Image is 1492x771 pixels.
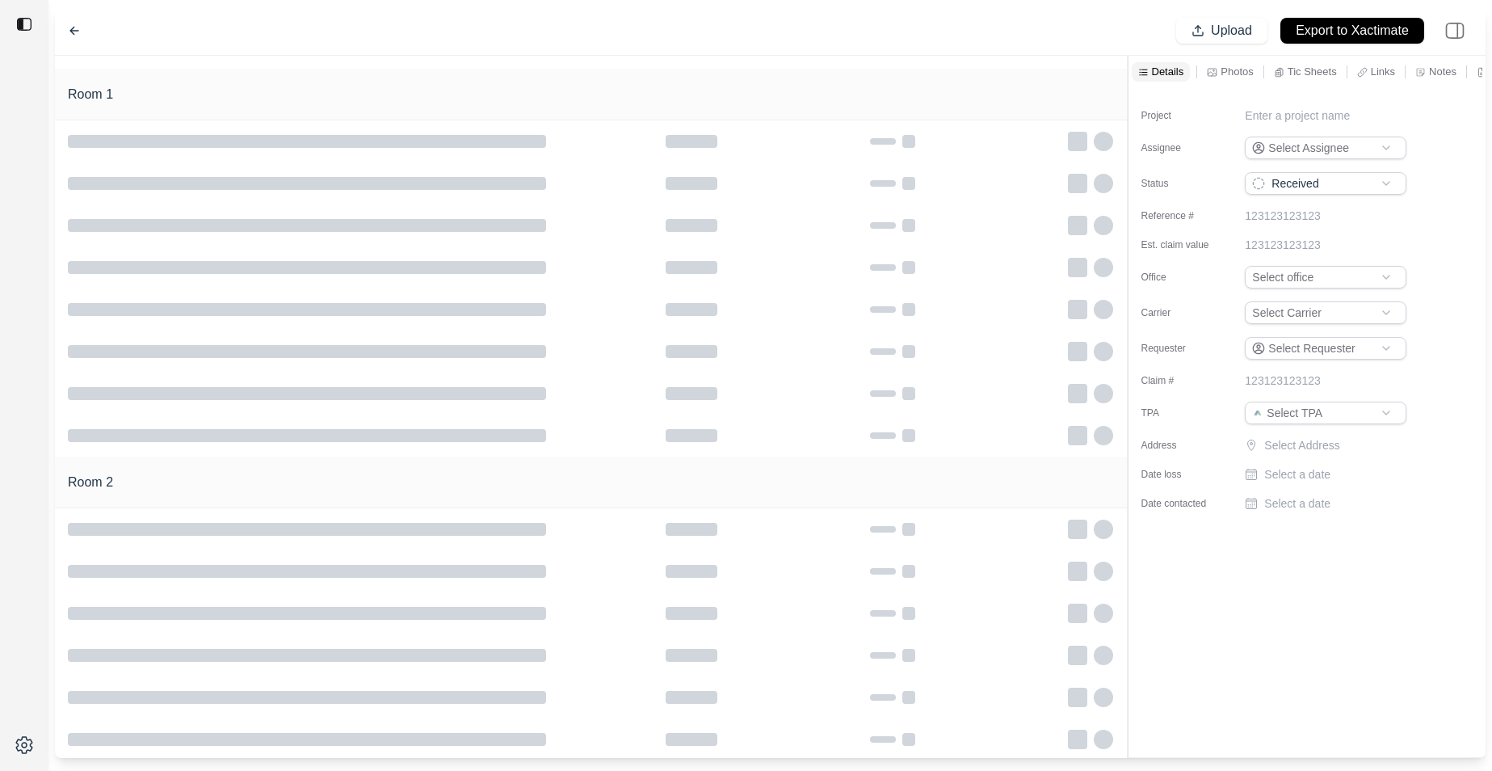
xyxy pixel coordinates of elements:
p: 123123123123 [1245,208,1320,224]
label: Claim # [1141,374,1222,387]
p: Links [1371,65,1395,78]
h1: Room 1 [68,85,113,104]
label: Address [1141,439,1222,452]
p: 123123123123 [1245,237,1320,253]
img: right-panel.svg [1437,13,1473,48]
label: Date loss [1141,468,1222,481]
label: Project [1141,109,1222,122]
p: Photos [1221,65,1253,78]
label: Est. claim value [1141,238,1222,251]
p: 123123123123 [1245,373,1320,389]
label: Assignee [1141,141,1222,154]
p: Enter a project name [1245,107,1350,124]
label: Office [1141,271,1222,284]
label: Status [1141,177,1222,190]
button: Export to Xactimate [1280,18,1424,44]
p: Details [1152,65,1184,78]
label: Carrier [1141,306,1222,319]
p: Select a date [1264,466,1330,482]
label: Date contacted [1141,497,1222,510]
h1: Room 2 [68,473,113,492]
p: Select Address [1264,437,1410,453]
img: toggle sidebar [16,16,32,32]
label: Requester [1141,342,1222,355]
p: Tic Sheets [1288,65,1337,78]
p: Upload [1211,22,1252,40]
p: Notes [1429,65,1456,78]
label: Reference # [1141,209,1222,222]
label: TPA [1141,407,1222,419]
button: Upload [1176,18,1267,44]
p: Select a date [1264,495,1330,512]
p: Export to Xactimate [1296,22,1409,40]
